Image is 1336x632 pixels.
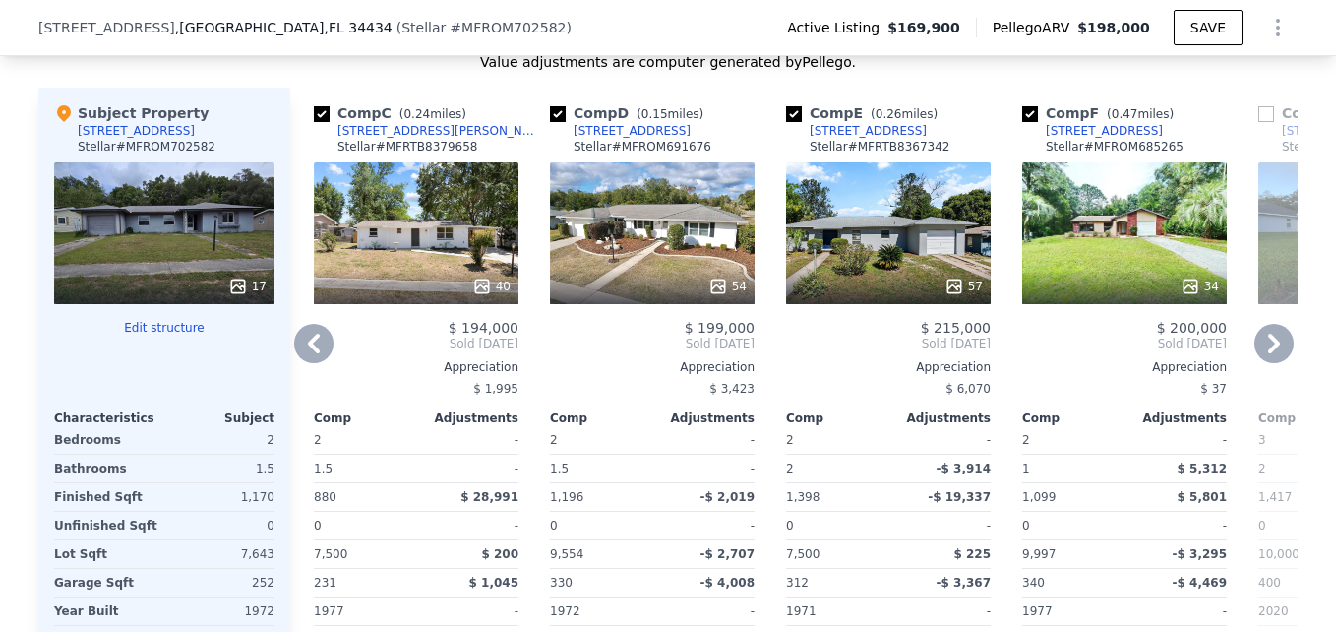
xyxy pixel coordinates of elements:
[786,411,888,426] div: Comp
[1022,519,1030,533] span: 0
[892,598,991,625] div: -
[469,576,518,590] span: $ 1,045
[937,462,991,475] span: -$ 3,914
[786,490,820,504] span: 1,398
[786,103,945,123] div: Comp E
[164,411,274,426] div: Subject
[314,336,518,351] span: Sold [DATE]
[700,490,755,504] span: -$ 2,019
[1178,490,1227,504] span: $ 5,801
[888,411,991,426] div: Adjustments
[944,277,983,296] div: 57
[168,455,274,482] div: 1.5
[656,598,755,625] div: -
[1022,433,1030,447] span: 2
[314,123,542,139] a: [STREET_ADDRESS][PERSON_NAME]
[550,547,583,561] span: 9,554
[1258,433,1266,447] span: 3
[416,411,518,426] div: Adjustments
[314,411,416,426] div: Comp
[228,277,267,296] div: 17
[54,103,209,123] div: Subject Property
[314,598,412,625] div: 1977
[786,123,927,139] a: [STREET_ADDRESS]
[314,519,322,533] span: 0
[550,598,648,625] div: 1972
[1173,547,1227,561] span: -$ 3,295
[1022,598,1121,625] div: 1977
[54,426,160,454] div: Bedrooms
[1124,411,1227,426] div: Adjustments
[54,411,164,426] div: Characteristics
[1077,20,1150,35] span: $198,000
[656,512,755,539] div: -
[863,107,945,121] span: ( miles)
[168,540,274,568] div: 7,643
[810,123,927,139] div: [STREET_ADDRESS]
[168,483,274,511] div: 1,170
[168,426,274,454] div: 2
[786,519,794,533] span: 0
[472,277,511,296] div: 40
[550,336,755,351] span: Sold [DATE]
[550,123,691,139] a: [STREET_ADDRESS]
[550,455,648,482] div: 1.5
[810,139,949,155] div: Stellar # MFRTB8367342
[1157,320,1227,336] span: $ 200,000
[392,107,474,121] span: ( miles)
[78,123,195,139] div: [STREET_ADDRESS]
[550,411,652,426] div: Comp
[1022,103,1182,123] div: Comp F
[314,490,336,504] span: 880
[1112,107,1138,121] span: 0.47
[787,18,887,37] span: Active Listing
[641,107,668,121] span: 0.15
[786,336,991,351] span: Sold [DATE]
[1128,426,1227,454] div: -
[629,107,711,121] span: ( miles)
[1022,490,1056,504] span: 1,099
[786,598,884,625] div: 1971
[892,426,991,454] div: -
[892,512,991,539] div: -
[481,547,518,561] span: $ 200
[574,123,691,139] div: [STREET_ADDRESS]
[1046,139,1184,155] div: Stellar # MFROM685265
[550,490,583,504] span: 1,196
[550,519,558,533] span: 0
[420,455,518,482] div: -
[1258,8,1298,47] button: Show Options
[1173,576,1227,590] span: -$ 4,469
[1022,336,1227,351] span: Sold [DATE]
[403,107,430,121] span: 0.24
[54,569,160,597] div: Garage Sqft
[786,547,820,561] span: 7,500
[550,576,573,590] span: 330
[54,540,160,568] div: Lot Sqft
[887,18,960,37] span: $169,900
[1022,123,1163,139] a: [STREET_ADDRESS]
[420,512,518,539] div: -
[709,382,755,396] span: $ 3,423
[38,52,1298,72] div: Value adjustments are computer generated by Pellego .
[1178,462,1227,475] span: $ 5,312
[656,426,755,454] div: -
[786,455,884,482] div: 2
[786,433,794,447] span: 2
[168,569,274,597] div: 252
[550,359,755,375] div: Appreciation
[1022,455,1121,482] div: 1
[54,455,160,482] div: Bathrooms
[708,277,747,296] div: 54
[656,455,755,482] div: -
[876,107,902,121] span: 0.26
[937,576,991,590] span: -$ 3,367
[1181,277,1219,296] div: 34
[921,320,991,336] span: $ 215,000
[38,18,175,37] span: [STREET_ADDRESS]
[1200,382,1227,396] span: $ 37
[473,382,518,396] span: $ 1,995
[1258,576,1281,590] span: 400
[450,20,566,35] span: # MFROM702582
[54,483,160,511] div: Finished Sqft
